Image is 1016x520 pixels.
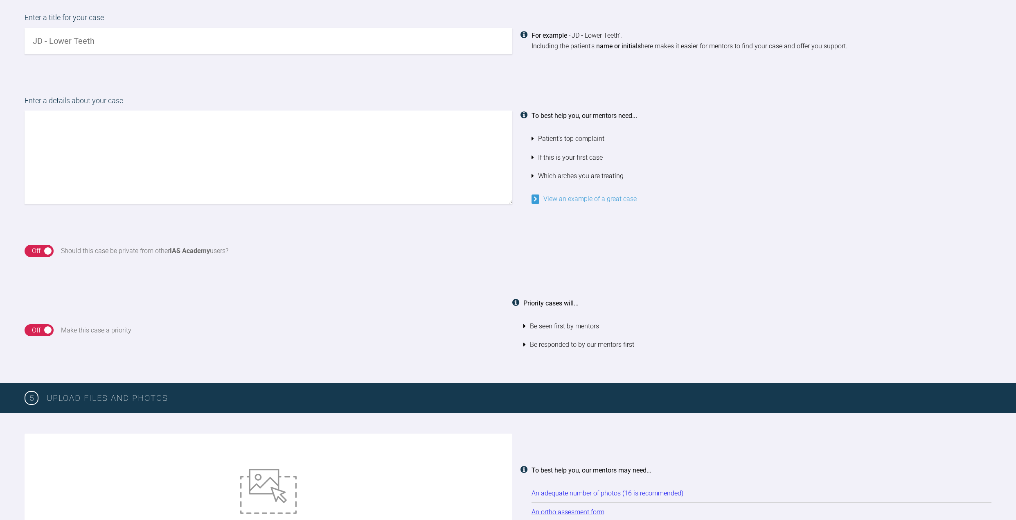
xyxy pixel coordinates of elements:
div: Make this case a priority [61,325,131,336]
strong: Priority cases will... [523,299,579,307]
input: JD - Lower Teeth [25,28,512,54]
strong: For example - [532,32,570,39]
strong: IAS Academy [170,247,210,255]
div: 'JD - Lower Teeth'. Including the patient's here makes it easier for mentors to find your case an... [532,30,992,51]
strong: name or initials [596,42,641,50]
label: Enter a details about your case [25,95,991,111]
strong: To best help you, our mentors need... [532,112,637,120]
a: An adequate number of photos (16 is recommended) [532,489,683,497]
a: View an example of a great case [532,195,637,203]
div: Off [32,325,41,336]
li: Be seen first by mentors [523,317,992,336]
li: If this is your first case [532,148,992,167]
div: Should this case be private from other users? [61,246,228,256]
h3: Upload Files and Photos [47,391,991,405]
span: 5 [25,391,38,405]
strong: To best help you, our mentors may need... [532,466,651,474]
li: Patient's top complaint [532,129,992,148]
li: Which arches you are treating [532,167,992,185]
label: Enter a title for your case [25,12,991,28]
li: Be responded to by our mentors first [523,335,992,354]
a: An ortho assesment form [532,508,604,516]
div: Off [32,246,41,256]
